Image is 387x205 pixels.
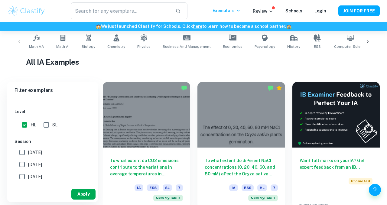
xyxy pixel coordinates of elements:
[52,122,57,128] span: SL
[96,24,101,29] span: 🏫
[286,24,291,29] span: 🏫
[253,8,273,15] p: Review
[7,5,46,17] img: Clastify logo
[82,44,95,49] span: Biology
[28,173,42,180] span: [DATE]
[28,161,42,168] span: [DATE]
[193,24,202,29] a: here
[271,184,278,191] span: 7
[1,23,386,30] h6: We just launched Clastify for Schools. Click to learn how to become a school partner.
[163,184,172,191] span: SL
[369,184,381,196] button: Help and Feedback
[314,8,326,13] a: Login
[229,184,238,191] span: IA
[314,44,321,49] span: ESS
[163,44,211,49] span: Business and Management
[248,195,278,201] span: New Syllabus
[285,8,302,13] a: Schools
[255,44,275,49] span: Psychology
[181,85,187,91] img: Marked
[31,122,36,128] span: HL
[276,85,282,91] div: Premium
[15,108,91,115] h6: Level
[147,184,159,191] span: ESS
[300,157,372,171] h6: Want full marks on your IA ? Get expert feedback from an IB examiner!
[26,57,361,67] h1: All IA Examples
[205,157,278,177] h6: To what extent do diPerent NaCl concentrations (0, 20, 40, 60, and 80 mM) aPect the Oryza sativa ...
[242,184,254,191] span: ESS
[153,195,183,201] span: New Syllabus
[268,85,274,91] img: Marked
[292,82,380,148] img: Thumbnail
[287,44,300,49] span: History
[334,44,367,49] span: Computer Science
[153,195,183,201] div: Starting from the May 2026 session, the ESS IA requirements have changed. We created this exempla...
[28,149,42,156] span: [DATE]
[223,44,242,49] span: Economics
[248,195,278,201] div: Starting from the May 2026 session, the ESS IA requirements have changed. We created this exempla...
[71,2,171,19] input: Search for any exemplars...
[213,7,241,14] p: Exemplars
[349,178,372,184] span: Promoted
[7,82,98,99] h6: Filter exemplars
[56,44,70,49] span: Math AI
[137,44,151,49] span: Physics
[71,189,96,200] button: Apply
[135,184,143,191] span: IA
[15,138,91,145] h6: Session
[176,184,183,191] span: 7
[107,44,125,49] span: Chemistry
[29,44,44,49] span: Math AA
[110,157,183,177] h6: To what extent do CO2 emissions contribute to the variations in average temperatures in [GEOGRAPH...
[338,5,380,16] button: JOIN FOR FREE
[257,184,267,191] span: HL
